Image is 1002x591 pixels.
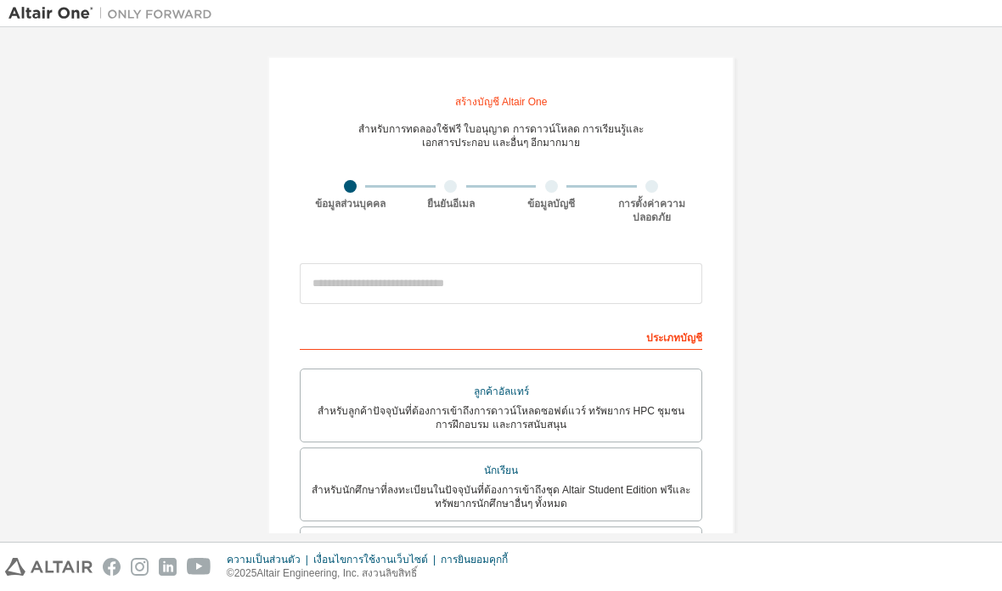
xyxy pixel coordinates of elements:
[618,198,685,223] font: การตั้งค่าความปลอดภัย
[315,198,386,210] font: ข้อมูลส่วนบุคคล
[441,554,508,566] font: การยินยอมคุกกี้
[422,137,581,149] font: เอกสารประกอบ และอื่นๆ อีกมากมาย
[484,464,518,476] font: นักเรียน
[131,558,149,576] img: instagram.svg
[646,332,702,344] font: ประเภทบัญชี
[5,558,93,576] img: altair_logo.svg
[256,567,417,579] font: Altair Engineering, Inc. สงวนลิขสิทธิ์
[227,567,234,579] font: ©
[427,198,475,210] font: ยืนยันอีเมล
[159,558,177,576] img: linkedin.svg
[313,554,428,566] font: เงื่อนไขการใช้งานเว็บไซต์
[227,554,301,566] font: ความเป็นส่วนตัว
[318,405,684,431] font: สำหรับลูกค้าปัจจุบันที่ต้องการเข้าถึงการดาวน์โหลดซอฟต์แวร์ ทรัพยากร HPC ชุมชน การฝึกอบรม และการสน...
[234,567,257,579] font: 2025
[187,558,211,576] img: youtube.svg
[358,123,644,135] font: สำหรับการทดลองใช้ฟรี ใบอนุญาต การดาวน์โหลด การเรียนรู้และ
[8,5,221,22] img: อัลแทร์วัน
[474,386,529,397] font: ลูกค้าอัลแทร์
[527,198,575,210] font: ข้อมูลบัญชี
[455,96,548,108] font: สร้างบัญชี Altair One
[103,558,121,576] img: facebook.svg
[312,484,691,509] font: สำหรับนักศึกษาที่ลงทะเบียนในปัจจุบันที่ต้องการเข้าถึงชุด Altair Student Edition ฟรีและทรัพยากรนัก...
